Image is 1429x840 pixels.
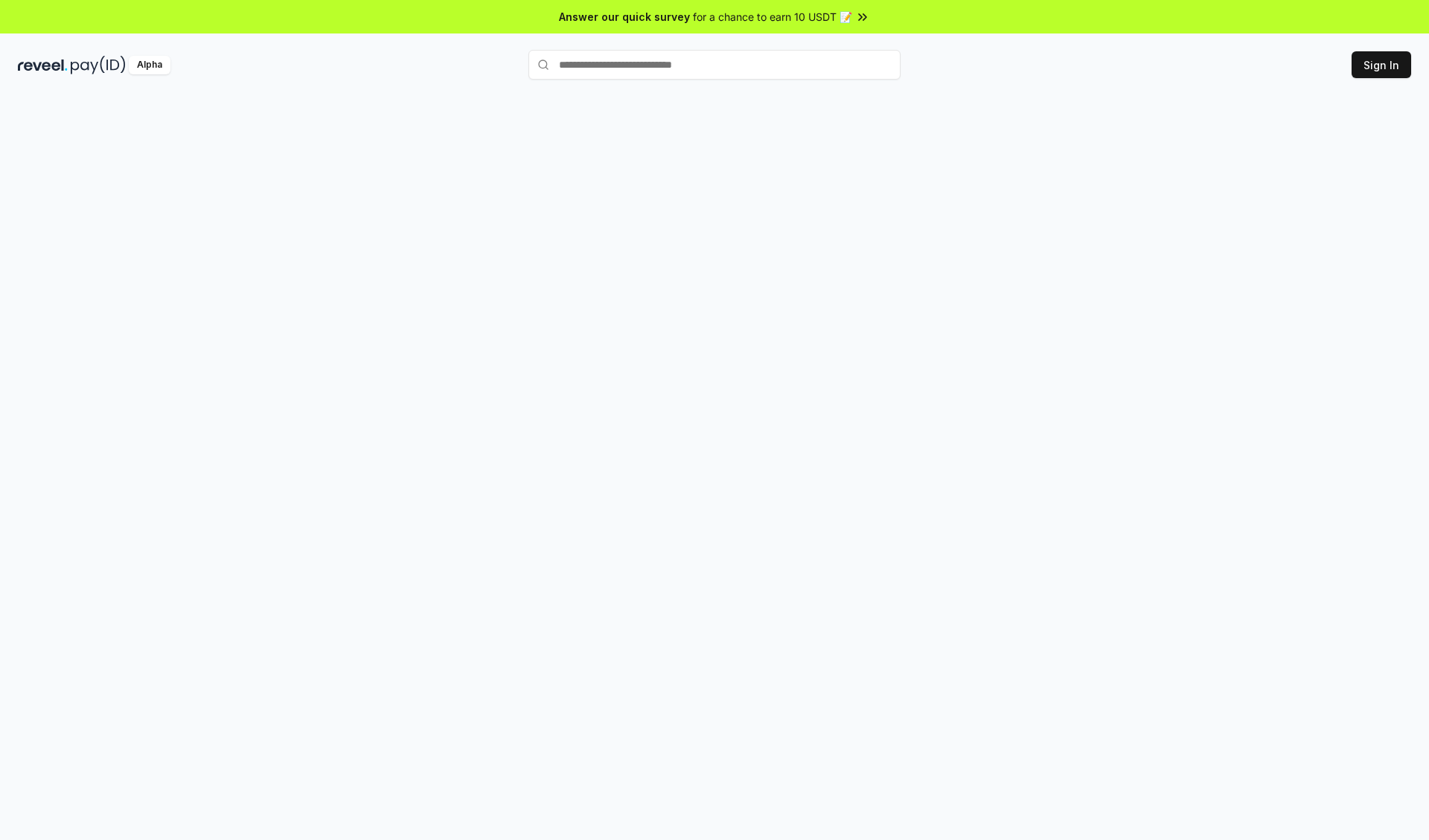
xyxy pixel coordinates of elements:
div: Alpha [129,56,170,74]
span: for a chance to earn 10 USDT 📝 [693,9,852,25]
img: pay_id [71,56,126,74]
button: Sign In [1352,51,1411,78]
img: reveel_dark [18,56,68,74]
span: Answer our quick survey [559,9,690,25]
